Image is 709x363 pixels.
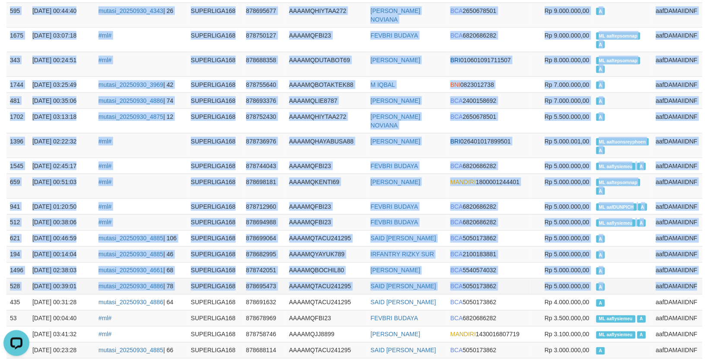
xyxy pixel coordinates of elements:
[596,204,637,211] span: Manually Linked by aafDUNPICH
[370,97,420,104] a: [PERSON_NAME]
[286,3,367,27] td: AAAAMQHIYTAA272
[286,278,367,294] td: AAAAMQTACU241295
[450,219,463,226] span: BCA
[3,3,29,29] button: Open LiveChat chat widget
[447,133,530,158] td: 026401017899501
[652,92,703,108] td: aafDAMAIIDNF
[98,203,111,210] a: #ml#
[29,133,95,158] td: [DATE] 02:22:32
[596,163,636,170] span: Manually Linked by aaflysiemeu
[6,262,29,278] td: 1496
[652,174,703,198] td: aafDAMAIIDNF
[596,114,605,121] span: Approved
[6,108,29,133] td: 1702
[243,278,286,294] td: 878695473
[29,198,95,214] td: [DATE] 01:20:50
[596,57,640,64] span: Manually Linked by aaftepsomnap
[652,3,703,27] td: aafDAMAIIDNF
[545,331,590,338] span: Rp 3.100.000,00
[545,203,590,210] span: Rp 5.000.000,00
[187,174,243,198] td: SUPERLIGA168
[6,278,29,294] td: 528
[596,41,605,48] span: Approved
[450,283,463,290] span: BCA
[596,98,605,105] span: Approved
[29,310,95,326] td: [DATE] 00:04:40
[6,158,29,174] td: 1545
[370,162,418,169] a: FEVBRI BUDAYA
[370,113,420,129] a: [PERSON_NAME] NOVIANA
[286,198,367,214] td: AAAAMQFBI23
[450,97,463,104] span: BCA
[596,299,605,307] span: Approved
[98,97,163,104] a: mutasi_20250930_4886
[187,278,243,294] td: SUPERLIGA168
[187,214,243,230] td: SUPERLIGA168
[29,158,95,174] td: [DATE] 02:45:17
[286,133,367,158] td: AAAAMQHAYABUSA88
[450,299,463,306] span: BCA
[243,92,286,108] td: 878693376
[637,331,646,339] span: Approved
[98,113,163,120] a: mutasi_20250930_4875
[450,251,463,258] span: BCA
[286,246,367,262] td: AAAAMQYAYUK789
[98,331,111,338] a: #ml#
[95,76,187,92] td: | 42
[447,158,530,174] td: 6820686282
[596,82,605,89] span: Approved
[187,108,243,133] td: SUPERLIGA168
[243,108,286,133] td: 878752430
[370,267,420,274] a: [PERSON_NAME]
[370,331,420,338] a: [PERSON_NAME]
[98,178,111,185] a: #ml#
[243,262,286,278] td: 878742051
[98,235,163,242] a: mutasi_20250930_4885
[95,108,187,133] td: | 12
[652,27,703,52] td: aafDAMAIIDNF
[29,92,95,108] td: [DATE] 00:35:06
[187,262,243,278] td: SUPERLIGA168
[450,235,463,242] span: BCA
[98,267,163,274] a: mutasi_20250930_4661
[187,326,243,342] td: SUPERLIGA168
[447,214,530,230] td: 6820686282
[187,294,243,310] td: SUPERLIGA168
[95,3,187,27] td: | 26
[6,310,29,326] td: 53
[370,203,418,210] a: FEVBRI BUDAYA
[98,57,111,64] a: #ml#
[286,174,367,198] td: AAAAMQKENTI69
[637,220,646,227] span: Approved
[98,299,163,306] a: mutasi_20250930_4886
[243,133,286,158] td: 878736976
[596,267,605,275] span: Approved
[545,178,590,185] span: Rp 5.000.000,00
[243,27,286,52] td: 878750127
[370,57,420,64] a: [PERSON_NAME]
[286,262,367,278] td: AAAAMQBOCHIL80
[447,108,530,133] td: 2650678501
[450,81,460,88] span: BNI
[545,32,590,39] span: Rp 9.000.000,00
[98,32,111,39] a: #ml#
[596,283,605,291] span: Approved
[286,294,367,310] td: AAAAMQTACU241295
[545,81,590,88] span: Rp 7.000.000,00
[187,3,243,27] td: SUPERLIGA168
[652,76,703,92] td: aafDAMAIIDNF
[6,92,29,108] td: 481
[370,283,436,290] a: SAID [PERSON_NAME]
[652,158,703,174] td: aafDAMAIIDNF
[596,138,649,146] span: Manually Linked by aaftuonsreyphoen
[447,52,530,76] td: 010601091711507
[98,315,111,322] a: #ml#
[652,326,703,342] td: aafDAMAIIDNF
[6,27,29,52] td: 1675
[95,294,187,310] td: | 64
[596,32,640,40] span: Manually Linked by aaftepsomnap
[596,147,605,154] span: Approved
[447,198,530,214] td: 6820686282
[545,7,590,14] span: Rp 9.000.000,00
[6,246,29,262] td: 194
